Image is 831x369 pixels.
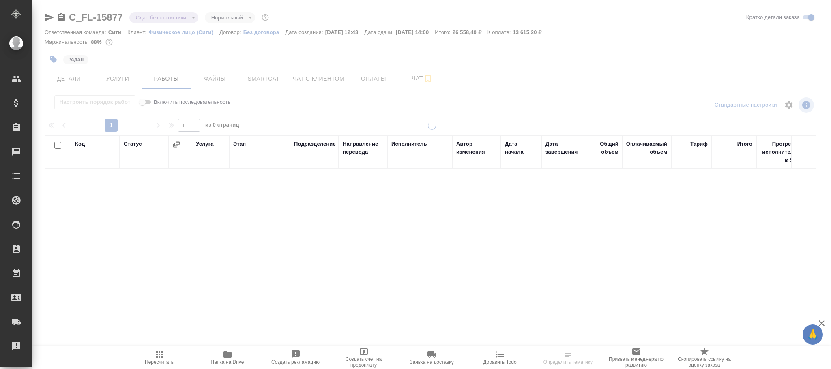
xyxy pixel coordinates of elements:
[760,140,797,164] div: Прогресс исполнителя в SC
[737,140,752,148] div: Итого
[196,140,213,148] div: Услуга
[124,140,142,148] div: Статус
[456,140,497,156] div: Автор изменения
[586,140,618,156] div: Общий объем
[233,140,246,148] div: Этап
[806,326,820,343] span: 🙏
[690,140,708,148] div: Тариф
[803,324,823,345] button: 🙏
[294,140,336,148] div: Подразделение
[391,140,427,148] div: Исполнитель
[545,140,578,156] div: Дата завершения
[172,140,180,148] button: Сгруппировать
[626,140,667,156] div: Оплачиваемый объем
[343,140,383,156] div: Направление перевода
[505,140,537,156] div: Дата начала
[75,140,85,148] div: Код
